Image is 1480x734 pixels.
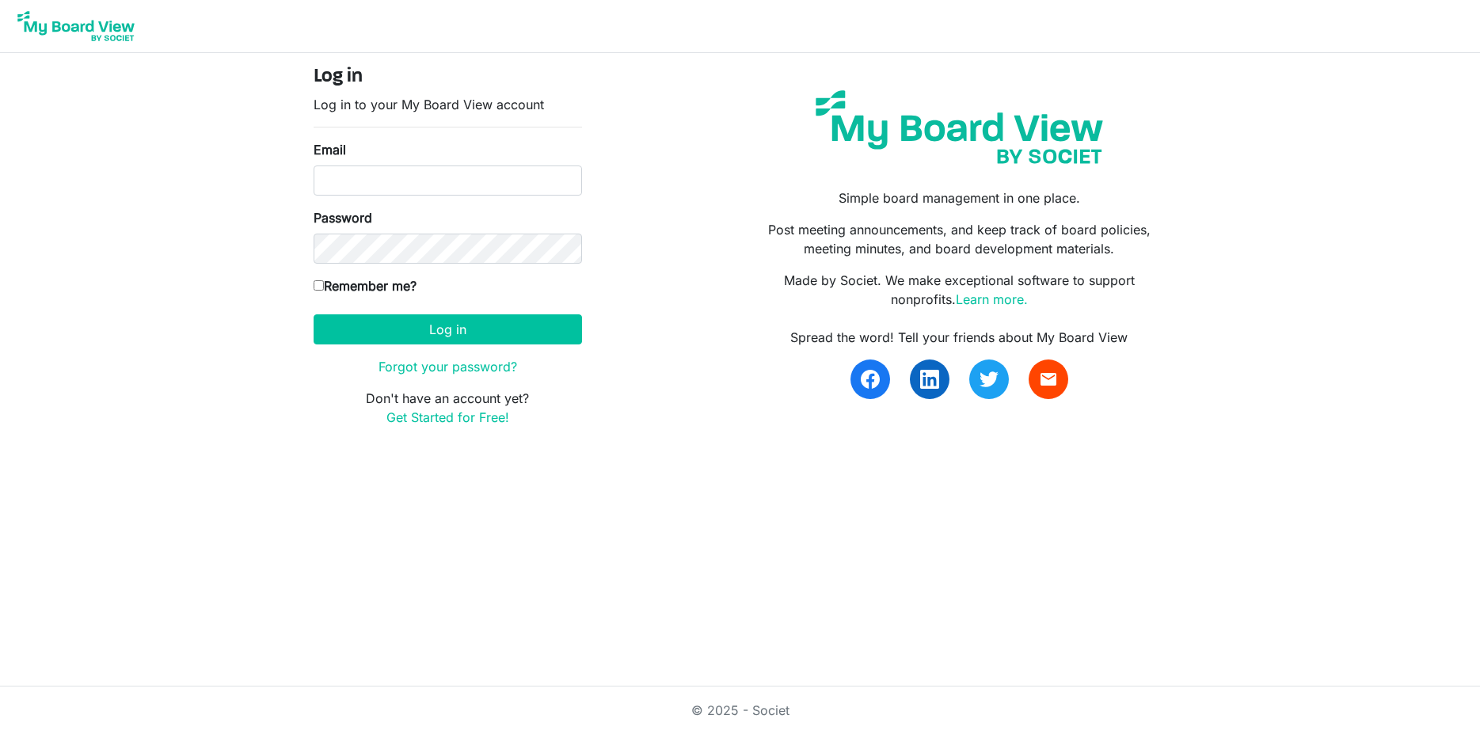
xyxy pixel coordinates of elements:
a: Get Started for Free! [386,409,509,425]
h4: Log in [314,66,582,89]
a: Forgot your password? [379,359,517,375]
p: Post meeting announcements, and keep track of board policies, meeting minutes, and board developm... [751,220,1166,258]
label: Remember me? [314,276,417,295]
input: Remember me? [314,280,324,291]
img: my-board-view-societ.svg [804,78,1115,176]
p: Made by Societ. We make exceptional software to support nonprofits. [751,271,1166,309]
img: My Board View Logo [13,6,139,46]
span: email [1039,370,1058,389]
p: Don't have an account yet? [314,389,582,427]
img: linkedin.svg [920,370,939,389]
img: facebook.svg [861,370,880,389]
label: Password [314,208,372,227]
a: email [1029,359,1068,399]
div: Spread the word! Tell your friends about My Board View [751,328,1166,347]
a: Learn more. [956,291,1028,307]
img: twitter.svg [980,370,999,389]
p: Log in to your My Board View account [314,95,582,114]
label: Email [314,140,346,159]
a: © 2025 - Societ [691,702,789,718]
p: Simple board management in one place. [751,188,1166,207]
button: Log in [314,314,582,344]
